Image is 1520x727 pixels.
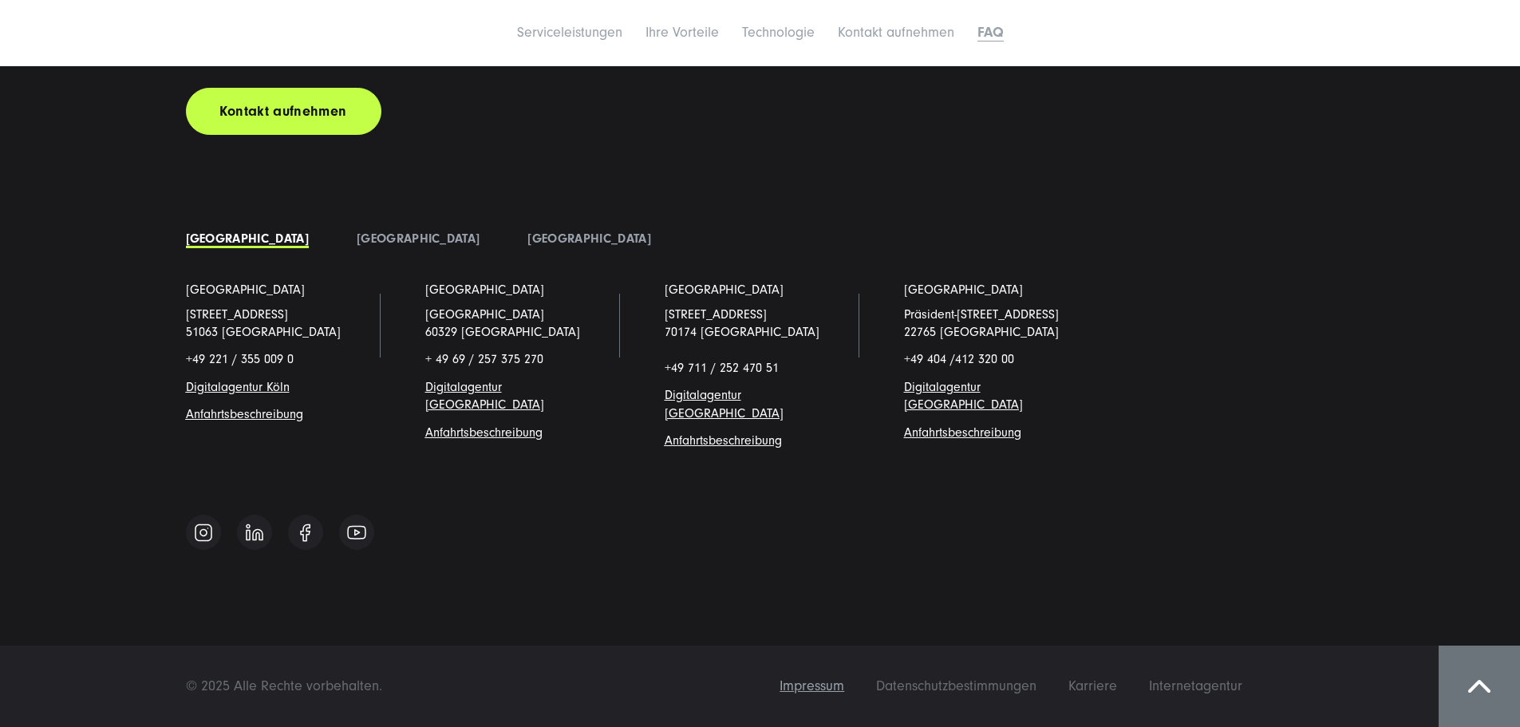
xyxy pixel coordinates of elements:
a: [GEOGRAPHIC_DATA] [357,231,480,246]
a: Anfahrtsbeschreibun [425,425,535,440]
a: [STREET_ADDRESS] [665,307,767,322]
a: Anfahrtsbeschreibung [186,407,303,421]
a: Anfahrtsbeschreibung [665,433,782,448]
a: [GEOGRAPHIC_DATA] [904,281,1023,298]
img: Follow us on Linkedin [246,524,263,541]
a: Digitalagentur [GEOGRAPHIC_DATA] [665,388,784,420]
a: [GEOGRAPHIC_DATA] [186,231,309,246]
a: n [283,380,290,394]
a: Ihre Vorteile [646,24,719,41]
span: Karriere [1068,678,1117,694]
a: FAQ [977,24,1004,41]
span: +49 711 / 252 470 51 [665,361,779,375]
span: g [425,425,543,440]
span: + 49 69 / 257 375 270 [425,352,543,366]
p: +49 221 / 355 009 0 [186,350,377,368]
img: Follow us on Facebook [300,524,310,542]
span: +49 404 / [904,352,1014,366]
a: Digitalagentur [GEOGRAPHIC_DATA] [904,380,1023,412]
img: Follow us on Instagram [194,523,213,543]
p: Präsident-[STREET_ADDRESS] 22765 [GEOGRAPHIC_DATA] [904,306,1096,342]
span: Datenschutzbestimmungen [876,678,1036,694]
a: Technologie [742,24,815,41]
span: [GEOGRAPHIC_DATA] [425,307,544,322]
span: © 2025 Alle Rechte vorbehalten. [186,678,382,694]
a: 51063 [GEOGRAPHIC_DATA] [186,325,341,339]
span: 412 320 00 [955,352,1014,366]
a: Digitalagentur Köl [186,380,283,394]
a: Kontakt aufnehmen [186,88,381,135]
a: [GEOGRAPHIC_DATA] [665,281,784,298]
a: Anfahrtsbeschreibung [904,425,1021,440]
a: Digitalagentur [GEOGRAPHIC_DATA] [425,380,544,412]
a: Serviceleistungen [517,24,622,41]
span: Internetagentur [1149,678,1242,694]
a: 60329 [GEOGRAPHIC_DATA] [425,325,580,339]
a: [GEOGRAPHIC_DATA] [527,231,650,246]
a: Kontakt aufnehmen [838,24,954,41]
a: 70174 [GEOGRAPHIC_DATA] [665,325,819,339]
a: [STREET_ADDRESS] [186,307,288,322]
img: Follow us on Youtube [347,525,366,539]
a: [GEOGRAPHIC_DATA] [186,281,305,298]
a: [GEOGRAPHIC_DATA] [425,281,544,298]
span: Impressum [780,678,844,694]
